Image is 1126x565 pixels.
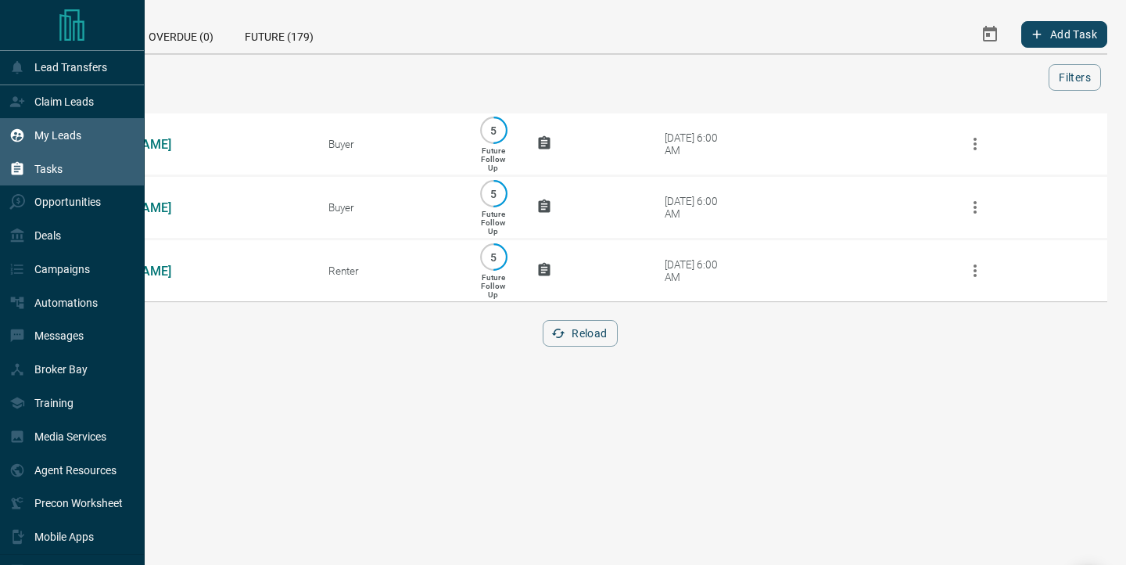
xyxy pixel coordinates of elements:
[328,201,450,214] div: Buyer
[665,258,731,283] div: [DATE] 6:00 AM
[328,265,450,277] div: Renter
[481,273,505,299] p: Future Follow Up
[665,195,731,220] div: [DATE] 6:00 AM
[665,131,731,157] div: [DATE] 6:00 AM
[229,16,329,53] div: Future (179)
[133,16,229,53] div: Overdue (0)
[1049,64,1101,91] button: Filters
[488,188,500,200] p: 5
[328,138,450,150] div: Buyer
[481,146,505,172] p: Future Follow Up
[1021,21,1107,48] button: Add Task
[488,251,500,263] p: 5
[543,320,617,347] button: Reload
[488,124,500,136] p: 5
[971,16,1009,53] button: Select Date Range
[481,210,505,236] p: Future Follow Up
